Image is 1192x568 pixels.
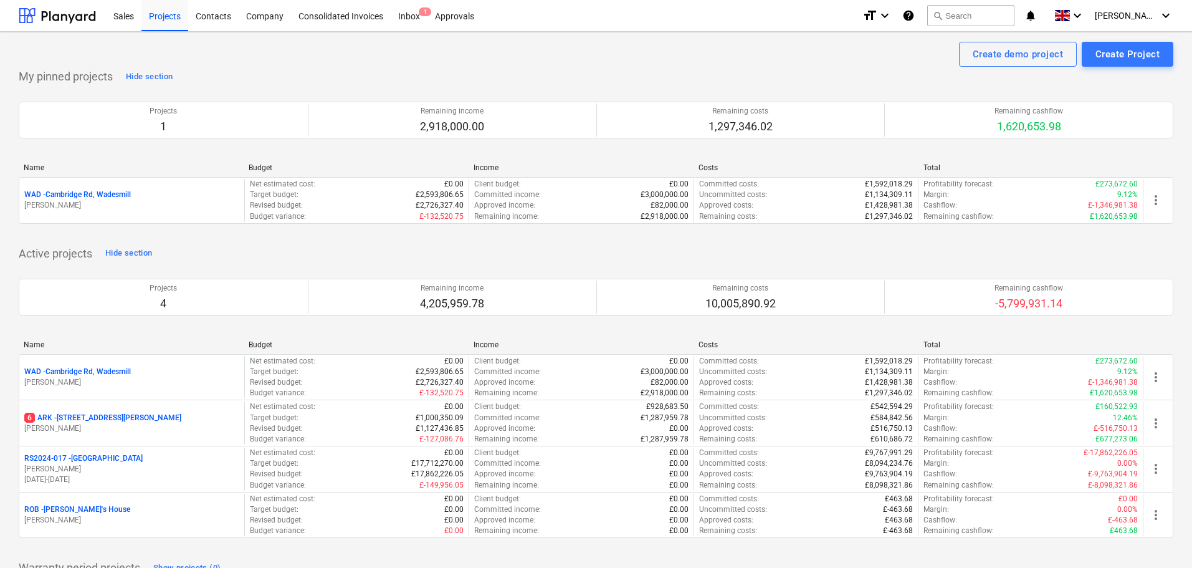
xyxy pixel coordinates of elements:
[865,448,913,458] p: £9,767,991.29
[419,388,464,398] p: £-132,520.75
[250,413,298,423] p: Target budget :
[250,367,298,377] p: Target budget :
[1088,200,1138,211] p: £-1,346,981.38
[444,402,464,412] p: £0.00
[250,494,315,504] p: Net estimated cost :
[865,458,913,469] p: £8,094,234.76
[24,200,239,211] p: [PERSON_NAME]
[705,283,776,294] p: Remaining costs
[669,480,689,491] p: £0.00
[669,458,689,469] p: £0.00
[994,283,1063,294] p: Remaining cashflow
[699,163,913,172] div: Costs
[1090,211,1138,222] p: £1,620,653.98
[250,504,298,515] p: Target budget :
[994,119,1063,134] p: 1,620,653.98
[474,469,535,479] p: Approved income :
[416,413,464,423] p: £1,000,350.09
[24,504,239,526] div: ROB -[PERSON_NAME]'s House[PERSON_NAME]
[994,296,1063,311] p: -5,799,931.14
[419,7,431,16] span: 1
[474,179,521,190] p: Client budget :
[923,480,994,491] p: Remaining cashflow :
[250,480,306,491] p: Budget variance :
[24,453,239,485] div: RS2024-017 -[GEOGRAPHIC_DATA][PERSON_NAME][DATE]-[DATE]
[419,480,464,491] p: £-149,956.05
[474,458,541,469] p: Committed income :
[474,494,521,504] p: Client budget :
[24,515,239,526] p: [PERSON_NAME]
[416,423,464,434] p: £1,127,436.85
[669,504,689,515] p: £0.00
[1082,42,1173,67] button: Create Project
[474,448,521,458] p: Client budget :
[699,504,767,515] p: Uncommitted costs :
[862,8,877,23] i: format_size
[865,200,913,211] p: £1,428,981.38
[699,388,757,398] p: Remaining costs :
[923,458,949,469] p: Margin :
[416,190,464,200] p: £2,593,806.65
[865,367,913,377] p: £1,134,309.11
[250,458,298,469] p: Target budget :
[699,402,759,412] p: Committed costs :
[150,296,177,311] p: 4
[102,244,155,264] button: Hide section
[1090,388,1138,398] p: £1,620,653.98
[24,464,239,474] p: [PERSON_NAME]
[444,356,464,367] p: £0.00
[1088,377,1138,388] p: £-1,346,981.38
[708,106,773,117] p: Remaining costs
[699,179,759,190] p: Committed costs :
[24,163,239,172] div: Name
[651,377,689,388] p: £82,000.00
[641,434,689,445] p: £1,287,959.78
[927,5,1014,26] button: Search
[699,423,753,434] p: Approved costs :
[1095,46,1160,62] div: Create Project
[923,190,949,200] p: Margin :
[923,200,957,211] p: Cashflow :
[669,469,689,479] p: £0.00
[24,190,239,211] div: WAD -Cambridge Rd, Wadesmill[PERSON_NAME]
[250,190,298,200] p: Target budget :
[1148,461,1163,476] span: more_vert
[250,356,315,367] p: Net estimated cost :
[699,356,759,367] p: Committed costs :
[923,469,957,479] p: Cashflow :
[870,423,913,434] p: £516,750.13
[474,515,535,526] p: Approved income :
[24,190,131,200] p: WAD - Cambridge Rd, Wadesmill
[19,69,113,84] p: My pinned projects
[1070,8,1085,23] i: keyboard_arrow_down
[474,163,689,172] div: Income
[641,367,689,377] p: £3,000,000.00
[699,458,767,469] p: Uncommitted costs :
[474,480,539,491] p: Remaining income :
[923,163,1138,172] div: Total
[1148,416,1163,431] span: more_vert
[699,377,753,388] p: Approved costs :
[1024,8,1037,23] i: notifications
[250,515,303,526] p: Revised budget :
[474,377,535,388] p: Approved income :
[1094,423,1138,434] p: £-516,750.13
[1108,515,1138,526] p: £-463.68
[420,106,484,117] p: Remaining income
[923,179,994,190] p: Profitability forecast :
[923,340,1138,349] div: Total
[699,515,753,526] p: Approved costs :
[923,526,994,536] p: Remaining cashflow :
[444,515,464,526] p: £0.00
[249,163,464,172] div: Budget
[24,453,143,464] p: RS2024-017 - [GEOGRAPHIC_DATA]
[870,434,913,445] p: £610,686.72
[641,211,689,222] p: £2,918,000.00
[1117,367,1138,377] p: 9.12%
[1148,508,1163,522] span: more_vert
[411,458,464,469] p: £17,712,270.00
[1095,356,1138,367] p: £273,672.60
[123,67,176,87] button: Hide section
[865,190,913,200] p: £1,134,309.11
[474,413,541,423] p: Committed income :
